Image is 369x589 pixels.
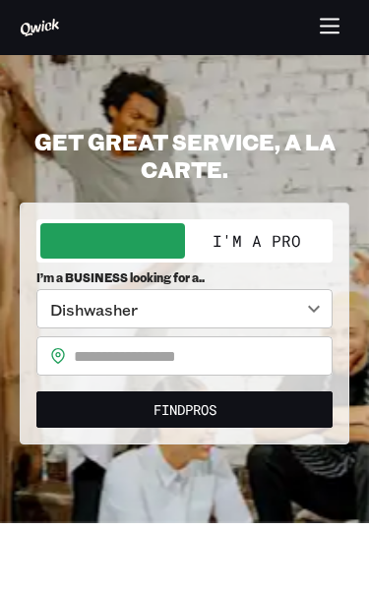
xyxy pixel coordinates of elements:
[36,391,333,428] button: FindPros
[40,223,185,259] button: I'm a Business
[185,223,330,259] button: I'm a Pro
[20,128,349,183] h2: GET GREAT SERVICE, A LA CARTE.
[36,270,333,285] span: I’m a BUSINESS looking for a..
[36,289,333,328] div: Dishwasher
